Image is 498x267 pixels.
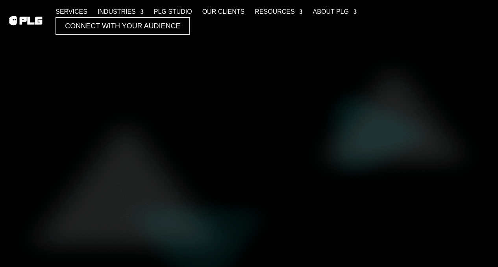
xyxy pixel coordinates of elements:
a: Connect with Your Audience [56,17,190,35]
a: PLG Studio [154,7,192,17]
a: Resources [255,7,302,17]
a: Our Clients [202,7,245,17]
a: Services [56,7,87,17]
a: About PLG [313,7,357,17]
a: Industries [98,7,144,17]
